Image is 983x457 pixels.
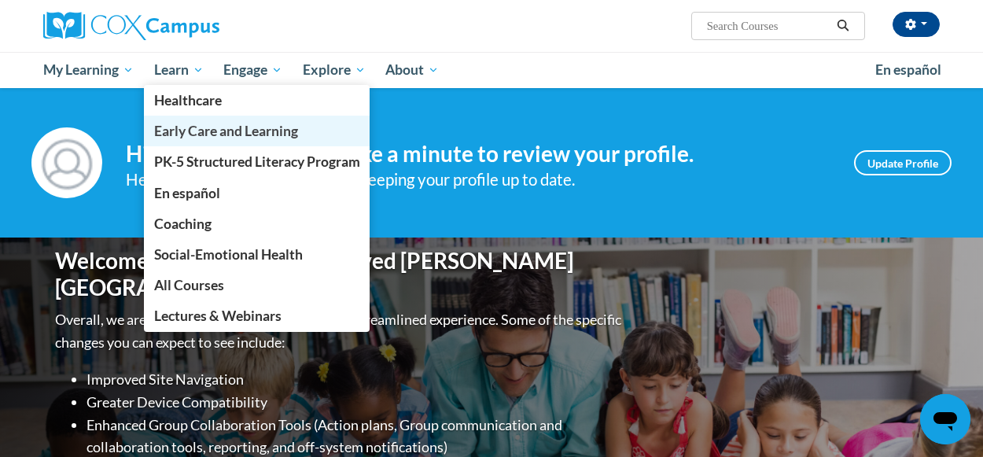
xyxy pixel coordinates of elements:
[154,61,204,79] span: Learn
[144,178,370,208] a: En español
[87,368,625,391] li: Improved Site Navigation
[87,391,625,414] li: Greater Device Compatibility
[154,153,360,170] span: PK-5 Structured Literacy Program
[31,127,102,198] img: Profile Image
[43,12,219,40] img: Cox Campus
[705,17,831,35] input: Search Courses
[55,308,625,354] p: Overall, we are proud to provide you with a more streamlined experience. Some of the specific cha...
[875,61,941,78] span: En español
[43,61,134,79] span: My Learning
[376,52,450,88] a: About
[920,394,970,444] iframe: Button to launch messaging window
[303,61,366,79] span: Explore
[154,246,303,263] span: Social-Emotional Health
[55,248,625,300] h1: Welcome to the new and improved [PERSON_NAME][GEOGRAPHIC_DATA]
[31,52,952,88] div: Main menu
[831,17,855,35] button: Search
[126,141,830,168] h4: Hi [PERSON_NAME]! Take a minute to review your profile.
[154,216,212,232] span: Coaching
[144,239,370,270] a: Social-Emotional Health
[154,185,220,201] span: En español
[865,53,952,87] a: En español
[154,277,224,293] span: All Courses
[144,85,370,116] a: Healthcare
[126,167,830,193] div: Help improve your experience by keeping your profile up to date.
[854,150,952,175] a: Update Profile
[154,92,222,109] span: Healthcare
[144,116,370,146] a: Early Care and Learning
[144,300,370,331] a: Lectures & Webinars
[893,12,940,37] button: Account Settings
[144,52,214,88] a: Learn
[385,61,439,79] span: About
[144,270,370,300] a: All Courses
[223,61,282,79] span: Engage
[144,208,370,239] a: Coaching
[144,146,370,177] a: PK-5 Structured Literacy Program
[154,308,282,324] span: Lectures & Webinars
[293,52,376,88] a: Explore
[33,52,144,88] a: My Learning
[213,52,293,88] a: Engage
[154,123,298,139] span: Early Care and Learning
[43,12,326,40] a: Cox Campus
